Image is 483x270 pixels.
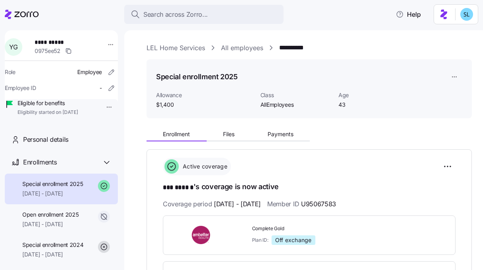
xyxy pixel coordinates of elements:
span: Employee [77,68,102,76]
span: AllEmployees [260,101,332,109]
span: [DATE] - [DATE] [22,220,78,228]
span: Enrollments [23,157,57,167]
span: 43 [338,101,410,109]
span: Class [260,91,332,99]
span: [DATE] - [DATE] [22,250,84,258]
span: Off exchange [275,237,312,244]
span: Search across Zorro... [143,10,208,20]
span: Eligible for benefits [18,99,78,107]
span: $1,400 [156,101,254,109]
span: Open enrollment 2025 [22,211,78,219]
a: LEL Home Services [147,43,205,53]
span: Coverage period [163,199,261,209]
span: 0975ee52 [35,47,61,55]
span: Eligibility started on [DATE] [18,109,78,116]
h1: Special enrollment 2025 [156,72,238,82]
span: Files [223,131,235,137]
span: Special enrollment 2024 [22,241,84,249]
span: Plan ID: [252,237,268,243]
span: Y G [9,44,18,50]
a: All employees [221,43,263,53]
span: [DATE] - [DATE] [22,190,83,198]
img: 7c620d928e46699fcfb78cede4daf1d1 [460,8,473,21]
span: U95067583 [301,199,336,209]
span: Allowance [156,91,254,99]
span: Employee ID [5,84,36,92]
span: - [100,84,102,92]
span: Complete Gold [252,225,376,232]
img: Ambetter [173,226,230,244]
span: Member ID [267,199,336,209]
span: Personal details [23,135,68,145]
span: Special enrollment 2025 [22,180,83,188]
span: Payments [268,131,293,137]
span: Role [5,68,16,76]
span: Active coverage [180,162,227,170]
span: Age [338,91,410,99]
span: Enrollment [163,131,190,137]
span: Help [396,10,421,19]
h1: 's coverage is now active [163,182,456,193]
button: Search across Zorro... [124,5,284,24]
span: [DATE] - [DATE] [214,199,261,209]
button: Help [389,6,427,22]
